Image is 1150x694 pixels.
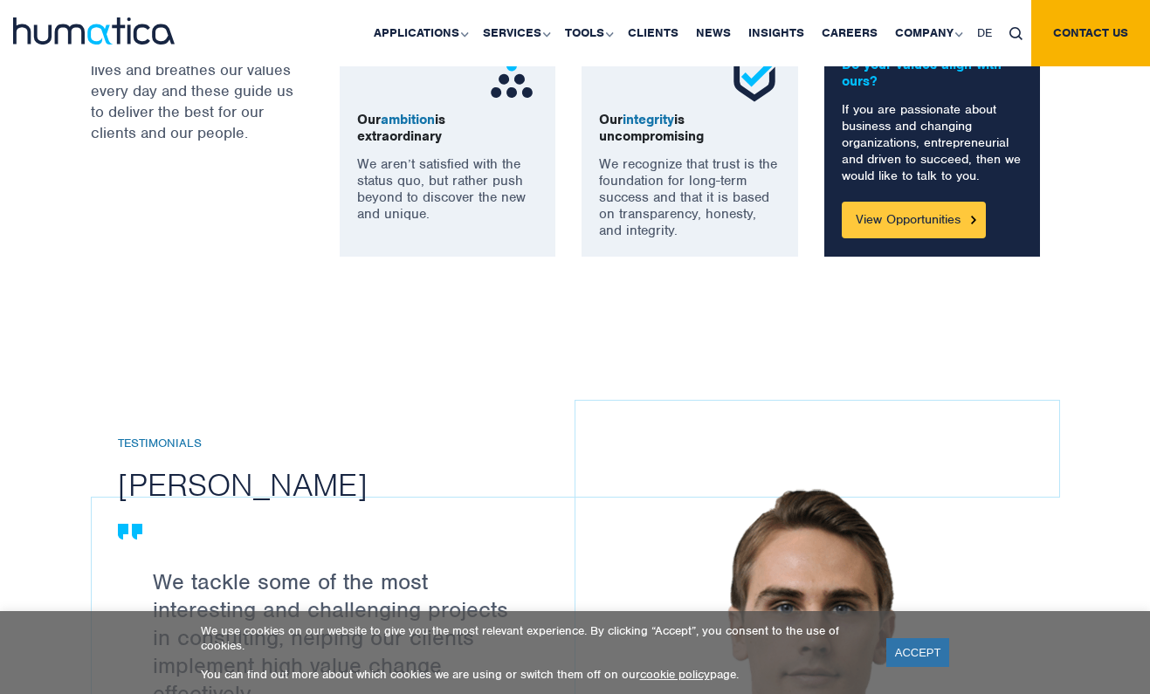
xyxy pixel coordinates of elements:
p: Our is uncompromising [599,112,781,145]
h6: Testimonials [118,436,601,451]
p: Our is extraordinary [357,112,539,145]
img: ico [728,53,781,106]
span: ambition [381,111,435,128]
span: DE [977,25,992,40]
span: integrity [623,111,674,128]
img: Button [971,216,976,223]
a: cookie policy [640,667,710,682]
img: search_icon [1009,27,1023,40]
img: logo [13,17,175,45]
p: Do your values align with ours? [842,57,1023,90]
p: We aren’t satisfied with the status quo, but rather push beyond to discover the new and unique. [357,156,539,223]
img: ico [485,53,538,106]
a: ACCEPT [886,638,950,667]
p: You can find out more about which cookies we are using or switch them off on our page. [201,667,864,682]
a: View Opportunities [842,202,986,238]
h2: [PERSON_NAME] [118,464,601,505]
p: If you are passionate about business and changing organizations, entrepreneurial and driven to su... [842,101,1023,184]
p: We use cookies on our website to give you the most relevant experience. By clicking “Accept”, you... [201,623,864,653]
p: We recognize that trust is the foundation for long-term success and that it is based on transpare... [599,156,781,239]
